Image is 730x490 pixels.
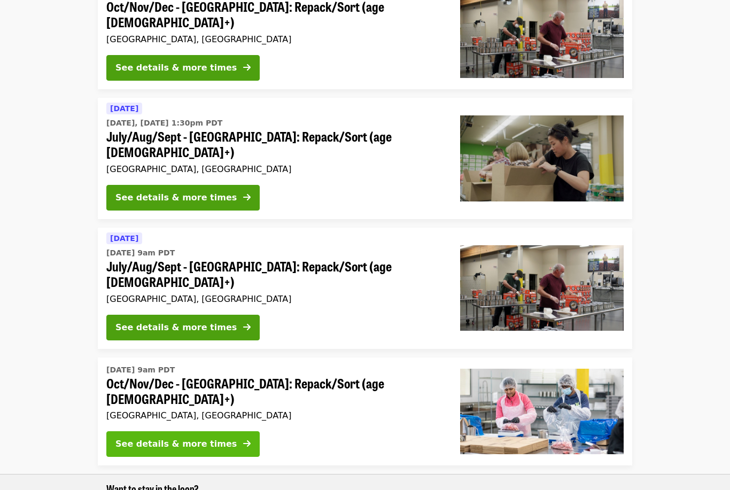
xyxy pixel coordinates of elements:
[243,322,251,332] i: arrow-right icon
[460,245,624,331] img: July/Aug/Sept - Portland: Repack/Sort (age 16+) organized by Oregon Food Bank
[106,410,443,421] div: [GEOGRAPHIC_DATA], [GEOGRAPHIC_DATA]
[106,431,260,457] button: See details & more times
[110,104,138,113] span: [DATE]
[115,61,237,74] div: See details & more times
[106,185,260,211] button: See details & more times
[106,364,175,376] time: [DATE] 9am PDT
[115,191,237,204] div: See details & more times
[106,118,222,129] time: [DATE], [DATE] 1:30pm PDT
[106,55,260,81] button: See details & more times
[106,315,260,340] button: See details & more times
[460,369,624,454] img: Oct/Nov/Dec - Beaverton: Repack/Sort (age 10+) organized by Oregon Food Bank
[106,247,175,259] time: [DATE] 9am PDT
[115,321,237,334] div: See details & more times
[106,259,443,290] span: July/Aug/Sept - [GEOGRAPHIC_DATA]: Repack/Sort (age [DEMOGRAPHIC_DATA]+)
[106,376,443,407] span: Oct/Nov/Dec - [GEOGRAPHIC_DATA]: Repack/Sort (age [DEMOGRAPHIC_DATA]+)
[98,228,632,349] a: See details for "July/Aug/Sept - Portland: Repack/Sort (age 16+)"
[110,234,138,243] span: [DATE]
[98,357,632,466] a: See details for "Oct/Nov/Dec - Beaverton: Repack/Sort (age 10+)"
[243,192,251,203] i: arrow-right icon
[106,34,443,44] div: [GEOGRAPHIC_DATA], [GEOGRAPHIC_DATA]
[460,115,624,201] img: July/Aug/Sept - Portland: Repack/Sort (age 8+) organized by Oregon Food Bank
[98,98,632,219] a: See details for "July/Aug/Sept - Portland: Repack/Sort (age 8+)"
[106,129,443,160] span: July/Aug/Sept - [GEOGRAPHIC_DATA]: Repack/Sort (age [DEMOGRAPHIC_DATA]+)
[243,439,251,449] i: arrow-right icon
[106,164,443,174] div: [GEOGRAPHIC_DATA], [GEOGRAPHIC_DATA]
[106,294,443,304] div: [GEOGRAPHIC_DATA], [GEOGRAPHIC_DATA]
[115,438,237,450] div: See details & more times
[243,63,251,73] i: arrow-right icon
